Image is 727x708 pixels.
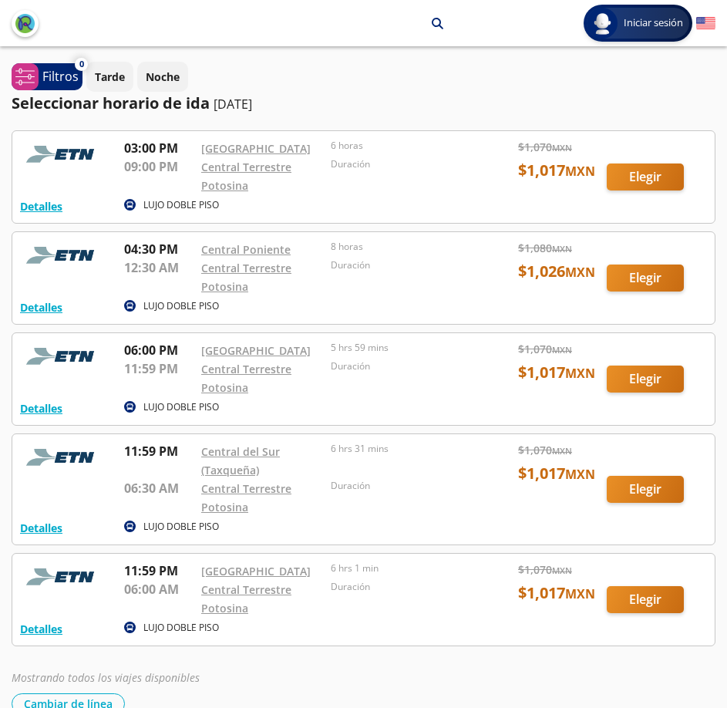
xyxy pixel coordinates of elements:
button: back [12,10,39,37]
p: LUJO DOBLE PISO [143,198,219,212]
span: 0 [79,58,84,71]
a: Central del Sur (Taxqueña) [201,444,280,477]
p: LUJO DOBLE PISO [143,520,219,534]
p: [GEOGRAPHIC_DATA][PERSON_NAME] [305,15,420,32]
p: LUJO DOBLE PISO [143,400,219,414]
p: [DATE] [214,95,252,113]
p: LUJO DOBLE PISO [143,621,219,635]
a: Central Terrestre Potosina [201,261,291,294]
a: Central Terrestre Potosina [201,362,291,395]
p: LUJO DOBLE PISO [143,299,219,313]
button: Tarde [86,62,133,92]
a: Central Terrestre Potosina [201,582,291,615]
button: Noche [137,62,188,92]
button: 0Filtros [12,63,82,90]
a: [GEOGRAPHIC_DATA] [201,141,311,156]
button: Detalles [20,400,62,416]
p: Seleccionar horario de ida [12,92,210,115]
a: [GEOGRAPHIC_DATA] [201,564,311,578]
span: Iniciar sesión [618,15,689,31]
a: Central Poniente [201,242,291,257]
button: Detalles [20,198,62,214]
p: Filtros [42,67,79,86]
p: Noche [146,69,180,85]
button: Detalles [20,520,62,536]
p: [GEOGRAPHIC_DATA] [176,15,285,32]
button: Detalles [20,621,62,637]
em: Mostrando todos los viajes disponibles [12,670,200,685]
button: Detalles [20,299,62,315]
button: English [696,14,715,33]
p: Tarde [95,69,125,85]
a: [GEOGRAPHIC_DATA] [201,343,311,358]
a: Central Terrestre Potosina [201,160,291,193]
a: Central Terrestre Potosina [201,481,291,514]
